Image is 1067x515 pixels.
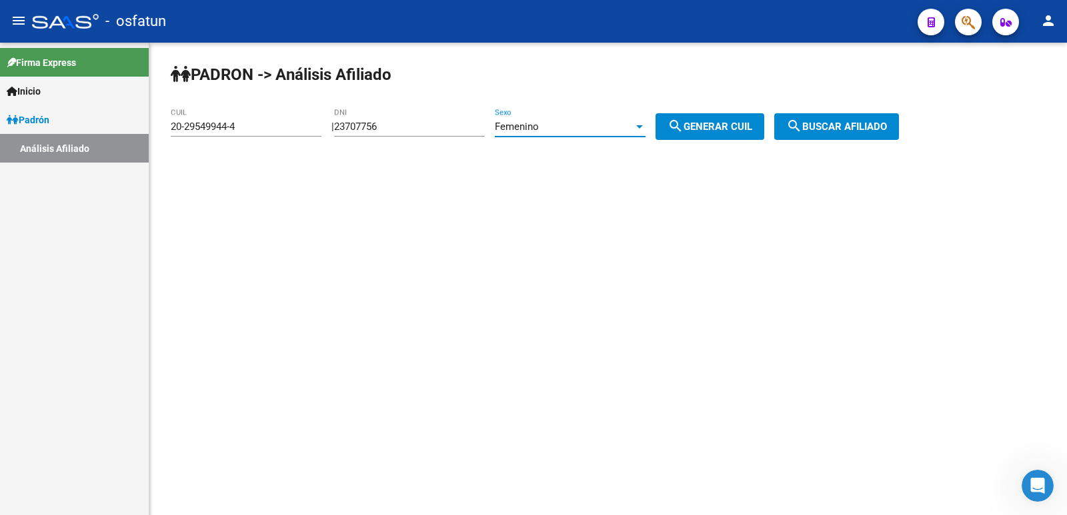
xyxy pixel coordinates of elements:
[786,118,802,134] mat-icon: search
[1040,13,1056,29] mat-icon: person
[668,121,752,133] span: Generar CUIL
[668,118,684,134] mat-icon: search
[7,55,76,70] span: Firma Express
[774,113,899,140] button: Buscar afiliado
[331,121,774,133] div: |
[786,121,887,133] span: Buscar afiliado
[495,121,539,133] span: Femenino
[7,113,49,127] span: Padrón
[656,113,764,140] button: Generar CUIL
[11,13,27,29] mat-icon: menu
[171,65,391,84] strong: PADRON -> Análisis Afiliado
[1022,470,1054,502] iframe: Intercom live chat
[105,7,166,36] span: - osfatun
[7,84,41,99] span: Inicio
